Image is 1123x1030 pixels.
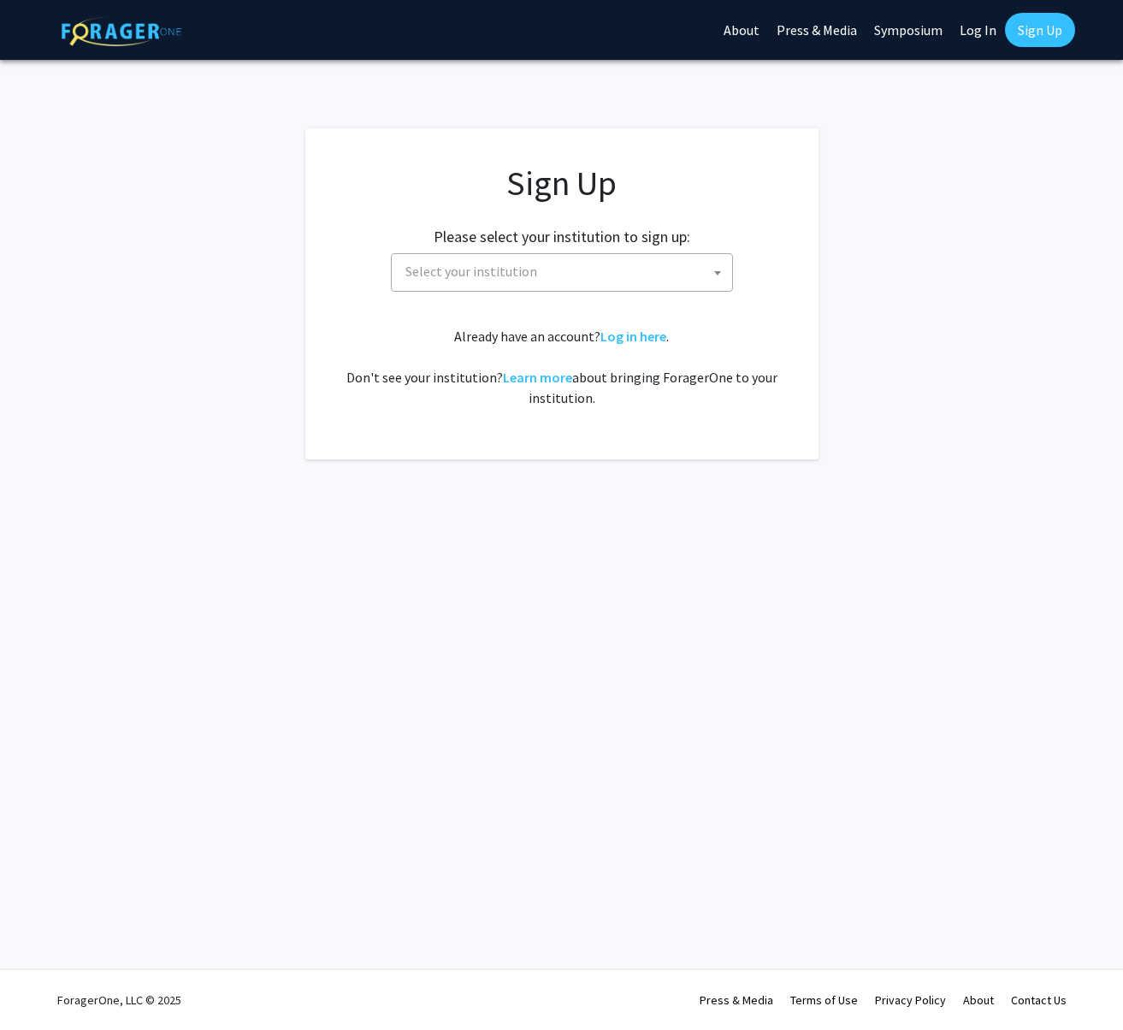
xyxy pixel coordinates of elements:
a: Learn more about bringing ForagerOne to your institution [503,369,572,386]
a: Privacy Policy [875,992,946,1008]
a: Sign Up [1005,13,1075,47]
h2: Please select your institution to sign up: [434,228,690,246]
a: Contact Us [1011,992,1067,1008]
span: Select your institution [399,254,732,289]
span: Select your institution [391,253,733,292]
a: About [963,992,994,1008]
div: Already have an account? . Don't see your institution? about bringing ForagerOne to your institut... [340,326,784,408]
img: ForagerOne Logo [62,16,181,46]
a: Terms of Use [790,992,858,1008]
a: Log in here [600,328,666,345]
span: Select your institution [405,263,537,280]
a: Press & Media [700,992,773,1008]
div: ForagerOne, LLC © 2025 [57,970,181,1030]
h1: Sign Up [340,163,784,204]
